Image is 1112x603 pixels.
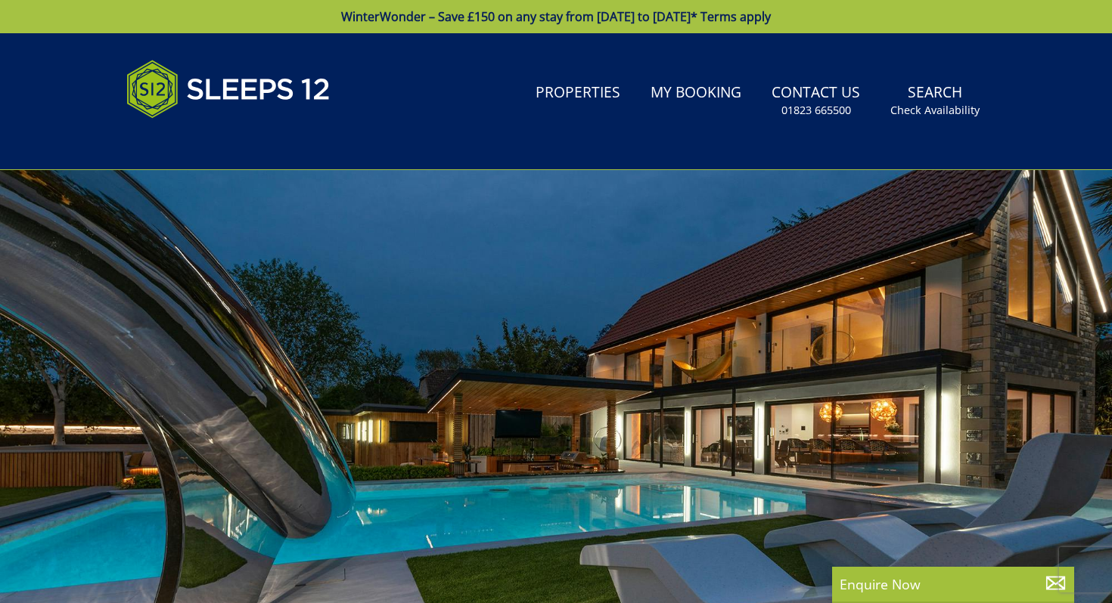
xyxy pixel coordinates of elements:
small: 01823 665500 [781,103,851,118]
iframe: Customer reviews powered by Trustpilot [119,136,278,149]
a: SearchCheck Availability [884,76,986,125]
img: Sleeps 12 [126,51,331,127]
small: Check Availability [890,103,980,118]
a: My Booking [645,76,747,110]
a: Properties [530,76,626,110]
a: Contact Us01823 665500 [766,76,866,125]
p: Enquire Now [840,574,1067,594]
